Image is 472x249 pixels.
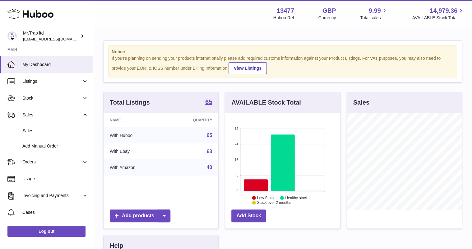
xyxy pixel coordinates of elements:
[412,7,465,21] a: 14,979.36 AVAILABLE Stock Total
[205,99,212,105] strong: 65
[112,49,454,55] strong: Notice
[273,15,294,21] div: Huboo Ref
[231,209,266,222] a: Add Stock
[22,112,82,118] span: Sales
[104,127,166,143] td: With Huboo
[237,173,238,177] text: 8
[231,98,301,107] h3: AVAILABLE Stock Total
[237,189,238,193] text: 0
[22,62,88,68] span: My Dashboard
[110,98,150,107] h3: Total Listings
[360,7,388,21] a: 9.99 Total sales
[22,128,88,134] span: Sales
[22,209,88,215] span: Cases
[207,133,212,138] a: 65
[353,98,369,107] h3: Sales
[7,226,86,237] a: Log out
[22,95,82,101] span: Stock
[430,7,457,15] span: 14,979.36
[23,36,91,41] span: [EMAIL_ADDRESS][DOMAIN_NAME]
[322,7,336,15] strong: GBP
[207,165,212,170] a: 40
[229,62,267,74] a: View Listings
[285,195,308,200] text: Healthy stock
[369,7,381,15] span: 9.99
[104,159,166,176] td: With Amazon
[104,143,166,160] td: With Ebay
[110,209,170,222] a: Add products
[22,176,88,182] span: Usage
[205,99,212,106] a: 65
[166,113,218,127] th: Quantity
[22,159,82,165] span: Orders
[22,78,82,84] span: Listings
[257,200,291,205] text: Stock over 2 months
[22,193,82,199] span: Invoicing and Payments
[235,127,238,130] text: 32
[235,142,238,146] text: 24
[207,149,212,154] a: 63
[277,7,294,15] strong: 13477
[235,158,238,162] text: 16
[112,55,454,74] div: If you're planning on sending your products internationally please add required customs informati...
[23,30,79,42] div: Mr.Trap ltd
[22,143,88,149] span: Add Manual Order
[318,15,336,21] div: Currency
[257,195,275,200] text: Low Stock
[104,113,166,127] th: Name
[7,31,17,41] img: office@grabacz.eu
[412,15,465,21] span: AVAILABLE Stock Total
[360,15,388,21] span: Total sales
